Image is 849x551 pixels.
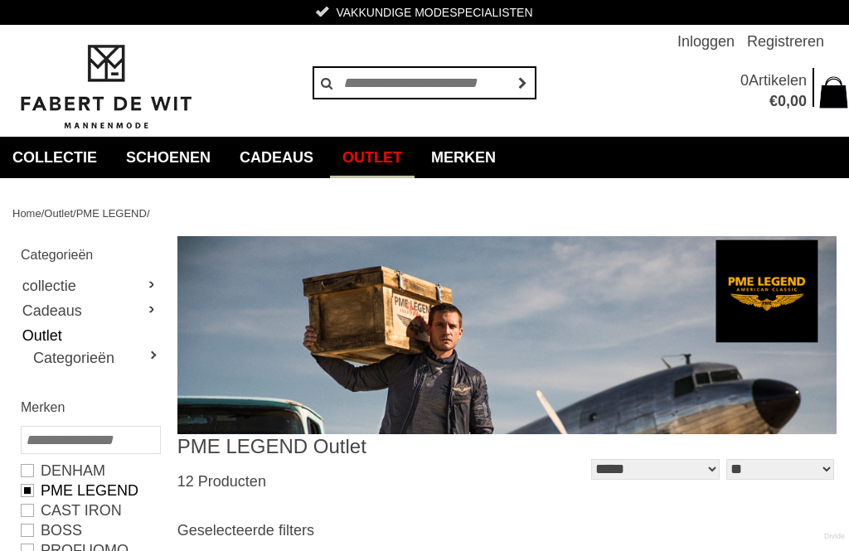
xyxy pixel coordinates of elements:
a: Outlet [44,207,73,220]
a: DENHAM [21,461,159,481]
a: Home [12,207,41,220]
span: / [73,207,76,220]
span: / [41,207,45,220]
span: € [769,93,778,109]
a: Cadeaus [227,137,326,178]
span: / [147,207,150,220]
a: Categorieën [33,348,159,368]
h2: Merken [21,397,159,418]
img: PME LEGEND [177,236,837,434]
a: Outlet [21,323,159,348]
a: Cadeaus [21,298,159,323]
span: Artikelen [749,72,807,89]
a: CAST IRON [21,500,159,520]
h1: PME LEGEND Outlet [177,434,507,459]
span: 0 [778,93,786,109]
a: Schoenen [114,137,223,178]
img: Fabert de Wit [12,42,199,132]
span: 0 [740,72,749,89]
a: BOSS [21,520,159,540]
a: PME LEGEND [21,481,159,500]
a: Outlet [330,137,415,178]
a: collectie [21,273,159,298]
span: 12 Producten [177,473,266,490]
a: PME LEGEND [76,207,147,220]
a: Registreren [747,25,824,58]
span: 00 [790,93,807,109]
a: Merken [419,137,508,178]
h3: Geselecteerde filters [177,521,837,539]
h2: Categorieën [21,244,159,265]
span: , [786,93,790,109]
a: Inloggen [677,25,735,58]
